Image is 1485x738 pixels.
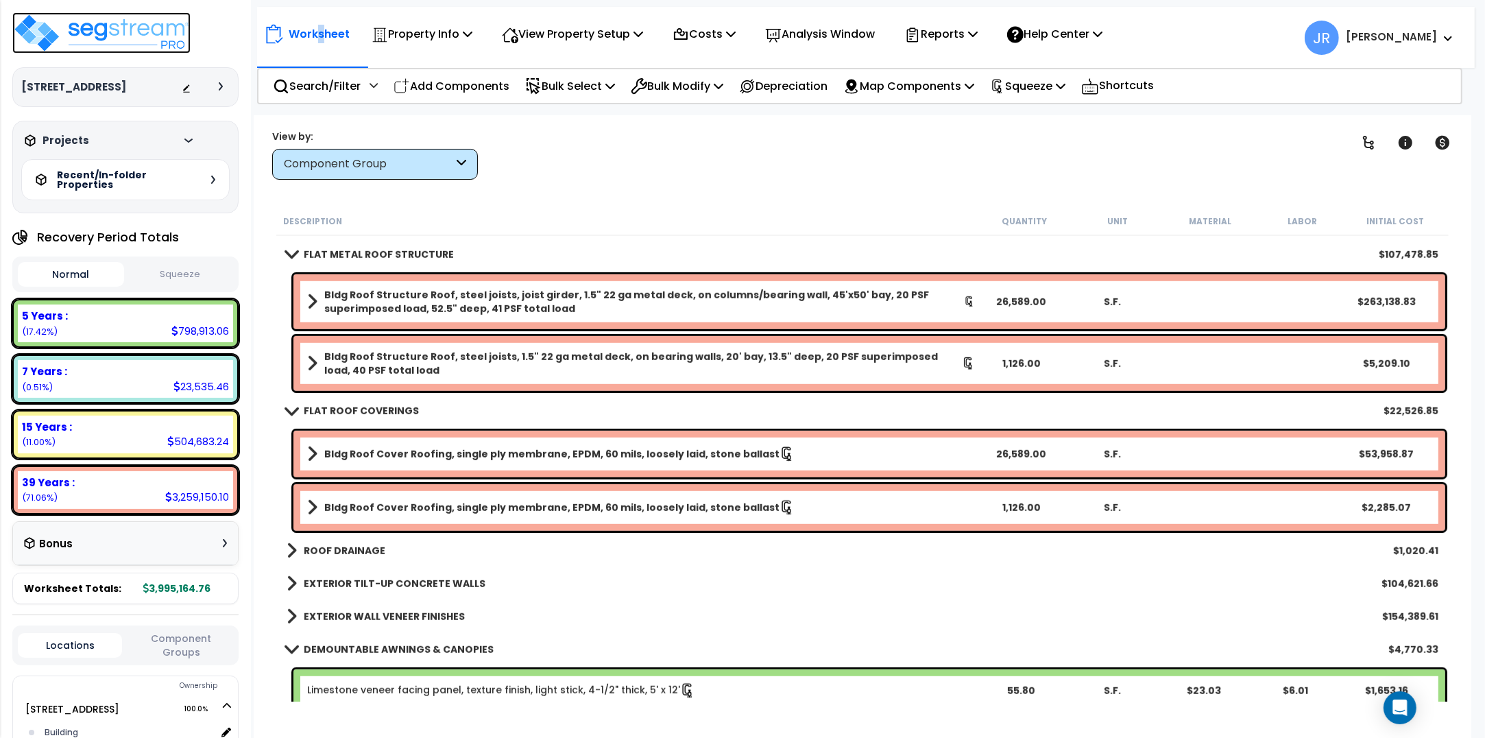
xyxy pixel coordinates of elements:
[976,501,1066,514] div: 1,126.00
[1342,295,1432,309] div: $263,138.83
[289,25,350,43] p: Worksheet
[1007,25,1102,43] p: Help Center
[502,25,643,43] p: View Property Setup
[1388,643,1438,656] div: $4,770.33
[386,70,517,102] div: Add Components
[167,434,229,449] div: 504,683.24
[324,501,780,514] b: Bldg Roof Cover Roofing, single ply membrane, EPDM, 60 mils, loosely laid, stone ballast
[1342,501,1432,514] div: $2,285.07
[283,216,342,227] small: Description
[732,70,835,102] div: Depreciation
[304,610,465,623] b: EXTERIOR WALL VENEER FINISHES
[324,350,962,377] b: Bldg Roof Structure Roof, steel joists, 1.5" 22 ga metal deck, on bearing walls, 20' bay, 13.5" d...
[173,379,229,394] div: 23,535.46
[1288,216,1318,227] small: Labor
[324,288,964,316] b: Bldg Roof Structure Roof, steel joists, joist girder, 1.5" 22 ga metal deck, on columns/bearing w...
[22,326,58,337] small: (17.42%)
[843,77,974,95] p: Map Components
[304,544,385,558] b: ROOF DRAINAGE
[1342,357,1432,370] div: $5,209.10
[37,230,179,244] h4: Recovery Period Totals
[1159,684,1248,698] div: $23.03
[1342,684,1432,698] div: $1,653.16
[765,25,875,43] p: Analysis Window
[976,357,1066,370] div: 1,126.00
[976,295,1066,309] div: 26,589.00
[1067,447,1157,461] div: S.F.
[22,475,75,490] b: 39 Years :
[304,577,485,591] b: EXTERIOR TILT-UP CONCRETE WALLS
[1346,29,1437,44] b: [PERSON_NAME]
[976,447,1066,461] div: 26,589.00
[525,77,615,95] p: Bulk Select
[372,25,472,43] p: Property Info
[307,350,975,377] a: Assembly Title
[143,582,210,595] b: 3,995,164.76
[272,130,478,143] div: View by:
[273,77,361,95] p: Search/Filter
[1379,248,1438,261] div: $107,478.85
[307,288,975,316] a: Assembly Title
[307,683,695,698] a: Individual Item
[1384,404,1438,418] div: $22,526.85
[22,309,68,323] b: 5 Years :
[1067,501,1157,514] div: S.F.
[1384,691,1416,724] div: Open Intercom Messenger
[304,643,494,656] b: DEMOUNTABLE AWNINGS & CANOPIES
[129,631,233,660] button: Component Groups
[22,420,72,434] b: 15 Years :
[1381,577,1438,591] div: $104,621.66
[128,263,234,287] button: Squeeze
[1342,447,1432,461] div: $53,958.87
[43,134,89,147] h3: Projects
[1382,610,1438,623] div: $154,389.61
[22,364,67,379] b: 7 Years :
[1393,544,1438,558] div: $1,020.41
[1002,216,1048,227] small: Quantity
[22,436,56,448] small: (11.00%)
[1366,216,1424,227] small: Initial Cost
[904,25,978,43] p: Reports
[324,447,780,461] b: Bldg Roof Cover Roofing, single ply membrane, EPDM, 60 mils, loosely laid, stone ballast
[673,25,736,43] p: Costs
[1305,21,1339,55] span: JR
[18,262,124,287] button: Normal
[1067,295,1157,309] div: S.F.
[21,80,126,94] h3: [STREET_ADDRESS]
[22,492,58,503] small: (71.06%)
[631,77,723,95] p: Bulk Modify
[12,12,191,53] img: logo_pro_r.png
[284,156,453,172] div: Component Group
[739,77,828,95] p: Depreciation
[1074,69,1161,103] div: Shortcuts
[1067,357,1157,370] div: S.F.
[304,404,419,418] b: FLAT ROOF COVERINGS
[22,381,53,393] small: (0.51%)
[307,444,975,464] a: Assembly Title
[39,538,73,550] h3: Bonus
[1251,684,1340,698] div: $6.01
[57,170,153,189] h5: Recent/In-folder Properties
[307,498,975,517] a: Assembly Title
[18,633,122,658] button: Locations
[1189,216,1231,227] small: Material
[165,490,229,504] div: 3,259,150.10
[976,684,1066,698] div: 55.80
[24,582,121,595] span: Worksheet Totals:
[25,702,119,716] a: [STREET_ADDRESS] 100.0%
[40,678,238,694] div: Ownership
[1081,76,1154,96] p: Shortcuts
[184,701,220,717] span: 100.0%
[171,324,229,338] div: 798,913.06
[1107,216,1128,227] small: Unit
[394,77,509,95] p: Add Components
[990,77,1065,95] p: Squeeze
[1067,684,1157,698] div: S.F.
[304,248,454,261] b: FLAT METAL ROOF STRUCTURE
